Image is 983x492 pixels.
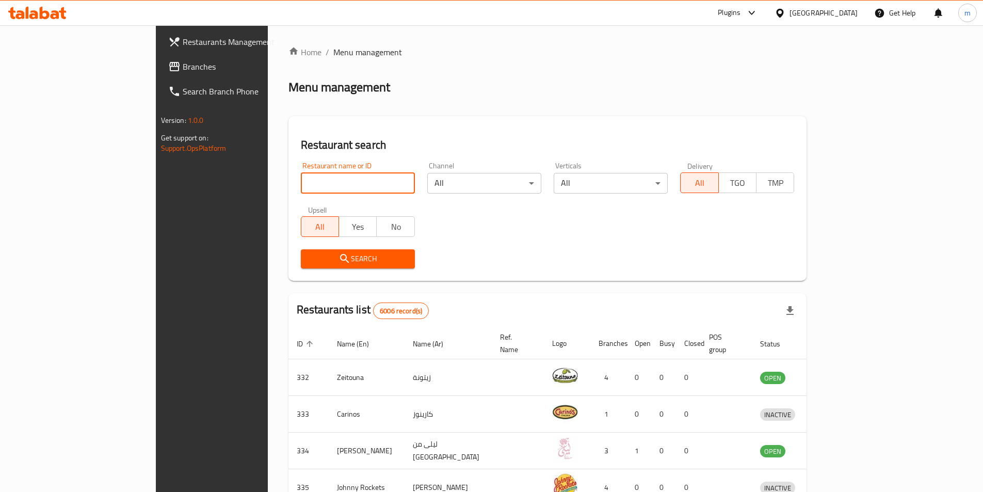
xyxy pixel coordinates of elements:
[183,36,312,48] span: Restaurants Management
[760,408,795,421] div: INACTIVE
[161,114,186,127] span: Version:
[626,328,651,359] th: Open
[760,446,785,457] span: OPEN
[590,396,626,433] td: 1
[309,252,407,265] span: Search
[339,216,377,237] button: Yes
[405,359,492,396] td: زيتونة
[651,396,676,433] td: 0
[778,298,802,323] div: Export file
[676,328,701,359] th: Closed
[626,359,651,396] td: 0
[718,172,756,193] button: TGO
[343,219,373,234] span: Yes
[718,7,740,19] div: Plugins
[761,176,790,191] span: TMP
[590,359,626,396] td: 4
[723,176,752,191] span: TGO
[590,328,626,359] th: Branches
[676,396,701,433] td: 0
[297,302,429,319] h2: Restaurants list
[329,433,405,469] td: [PERSON_NAME]
[333,46,402,58] span: Menu management
[760,338,794,350] span: Status
[376,216,414,237] button: No
[413,338,457,350] span: Name (Ar)
[544,328,590,359] th: Logo
[297,338,316,350] span: ID
[552,436,578,462] img: Leila Min Lebnan
[405,396,492,433] td: كارينوز
[760,409,795,421] span: INACTIVE
[329,396,405,433] td: Carinos
[160,29,320,54] a: Restaurants Management
[500,331,531,356] span: Ref. Name
[680,172,718,193] button: All
[188,114,204,127] span: 1.0.0
[651,359,676,396] td: 0
[288,46,807,58] nav: breadcrumb
[676,359,701,396] td: 0
[687,162,713,169] label: Delivery
[337,338,382,350] span: Name (En)
[301,216,339,237] button: All
[676,433,701,469] td: 0
[160,79,320,104] a: Search Branch Phone
[183,85,312,98] span: Search Branch Phone
[288,79,390,96] h2: Menu management
[301,249,415,268] button: Search
[405,433,492,469] td: ليلى من [GEOGRAPHIC_DATA]
[552,362,578,388] img: Zeitouna
[381,219,410,234] span: No
[301,173,415,194] input: Search for restaurant name or ID..
[760,372,785,384] span: OPEN
[626,396,651,433] td: 0
[709,331,739,356] span: POS group
[685,176,714,191] span: All
[756,172,794,193] button: TMP
[552,399,578,425] img: Carinos
[760,372,785,384] div: OPEN
[964,7,971,19] span: m
[161,141,227,155] a: Support.OpsPlatform
[651,433,676,469] td: 0
[183,60,312,73] span: Branches
[373,303,429,319] div: Total records count
[308,206,327,213] label: Upsell
[301,137,795,153] h2: Restaurant search
[590,433,626,469] td: 3
[326,46,329,58] li: /
[789,7,858,19] div: [GEOGRAPHIC_DATA]
[329,359,405,396] td: Zeitouna
[374,306,428,316] span: 6006 record(s)
[554,173,668,194] div: All
[651,328,676,359] th: Busy
[626,433,651,469] td: 1
[427,173,541,194] div: All
[305,219,335,234] span: All
[160,54,320,79] a: Branches
[161,131,208,145] span: Get support on:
